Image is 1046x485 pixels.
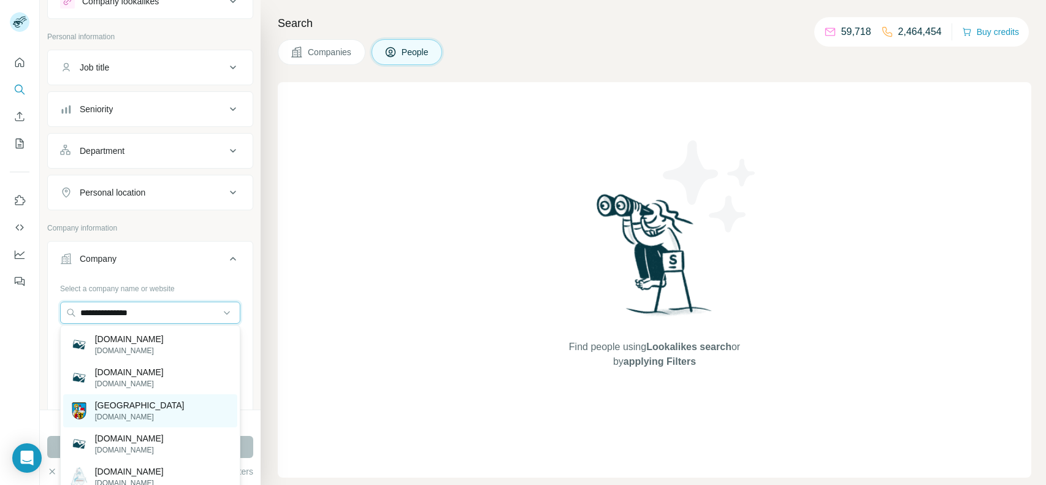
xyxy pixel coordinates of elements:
[646,342,731,352] span: Lookalikes search
[71,402,88,419] img: Altomünster
[10,270,29,292] button: Feedback
[48,178,253,207] button: Personal location
[47,465,82,478] button: Clear
[10,52,29,74] button: Quick start
[308,46,353,58] span: Companies
[48,244,253,278] button: Company
[71,336,88,353] img: oxenweg-altomuenster.de
[80,61,109,74] div: Job title
[80,186,145,199] div: Personal location
[10,78,29,101] button: Search
[95,465,164,478] p: [DOMAIN_NAME]
[962,23,1019,40] button: Buy credits
[10,243,29,265] button: Dashboard
[556,340,752,369] span: Find people using or by
[10,132,29,155] button: My lists
[71,435,88,453] img: baeuml-altomuenster.de
[95,345,164,356] p: [DOMAIN_NAME]
[655,131,765,242] img: Surfe Illustration - Stars
[841,25,871,39] p: 59,718
[10,189,29,212] button: Use Surfe on LinkedIn
[71,369,88,386] img: kfk-altomuenster.de
[95,378,164,389] p: [DOMAIN_NAME]
[12,443,42,473] div: Open Intercom Messenger
[47,223,253,234] p: Company information
[48,136,253,166] button: Department
[80,253,116,265] div: Company
[80,103,113,115] div: Seniority
[95,399,185,411] p: [GEOGRAPHIC_DATA]
[60,278,240,294] div: Select a company name or website
[95,366,164,378] p: [DOMAIN_NAME]
[48,53,253,82] button: Job title
[80,145,124,157] div: Department
[624,356,696,367] span: applying Filters
[95,445,164,456] p: [DOMAIN_NAME]
[95,411,185,422] p: [DOMAIN_NAME]
[48,94,253,124] button: Seniority
[47,31,253,42] p: Personal information
[898,25,942,39] p: 2,464,454
[95,333,164,345] p: [DOMAIN_NAME]
[278,15,1031,32] h4: Search
[591,191,719,327] img: Surfe Illustration - Woman searching with binoculars
[10,105,29,128] button: Enrich CSV
[10,216,29,239] button: Use Surfe API
[402,46,430,58] span: People
[95,432,164,445] p: [DOMAIN_NAME]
